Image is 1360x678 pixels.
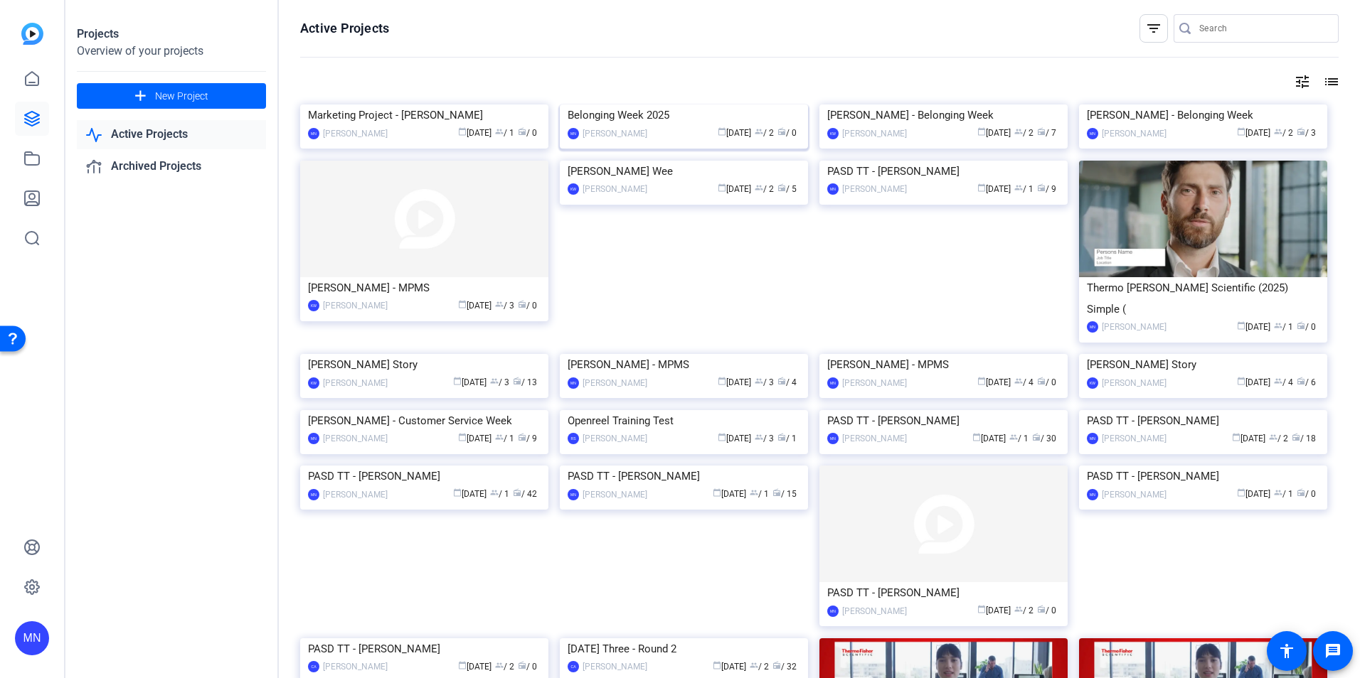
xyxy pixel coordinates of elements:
[308,410,541,431] div: [PERSON_NAME] - Customer Service Week
[777,183,786,192] span: radio
[308,433,319,444] div: MN
[513,377,537,387] span: / 13
[1232,434,1265,443] span: [DATE]
[155,89,208,104] span: New Project
[842,376,907,390] div: [PERSON_NAME]
[718,377,726,385] span: calendar_today
[977,377,986,385] span: calendar_today
[772,488,781,497] span: radio
[1237,127,1245,136] span: calendar_today
[458,300,467,308] span: calendar_today
[755,127,763,136] span: group
[1297,488,1305,497] span: radio
[490,377,499,385] span: group
[1237,489,1270,499] span: [DATE]
[453,377,487,387] span: [DATE]
[1102,376,1167,390] div: [PERSON_NAME]
[518,127,526,136] span: radio
[1037,184,1056,194] span: / 9
[1037,377,1056,387] span: / 0
[308,300,319,311] div: KW
[495,128,514,138] span: / 1
[977,183,986,192] span: calendar_today
[323,488,388,502] div: [PERSON_NAME]
[1087,489,1098,500] div: MN
[1237,377,1245,385] span: calendar_today
[1087,410,1319,431] div: PASD TT - [PERSON_NAME]
[755,433,763,441] span: group
[513,377,521,385] span: radio
[568,466,800,487] div: PASD TT - [PERSON_NAME]
[750,489,769,499] span: / 1
[490,488,499,497] span: group
[1087,277,1319,320] div: Thermo [PERSON_NAME] Scientific (2025) Simple (
[513,489,537,499] span: / 42
[1032,434,1056,443] span: / 30
[827,354,1060,375] div: [PERSON_NAME] - MPMS
[1278,642,1295,660] mat-icon: accessibility
[750,661,758,669] span: group
[777,433,786,441] span: radio
[772,662,797,672] span: / 32
[1037,183,1046,192] span: radio
[827,377,839,389] div: MN
[1297,377,1316,387] span: / 6
[458,434,492,443] span: [DATE]
[755,377,774,387] span: / 3
[583,431,647,446] div: [PERSON_NAME]
[777,434,797,443] span: / 1
[842,127,907,141] div: [PERSON_NAME]
[21,23,43,45] img: blue-gradient.svg
[458,433,467,441] span: calendar_today
[568,377,579,389] div: MN
[1274,321,1282,330] span: group
[755,434,774,443] span: / 3
[458,127,467,136] span: calendar_today
[1292,433,1300,441] span: radio
[495,434,514,443] span: / 1
[1009,434,1029,443] span: / 1
[518,661,526,669] span: radio
[77,152,266,181] a: Archived Projects
[1274,377,1293,387] span: / 4
[308,466,541,487] div: PASD TT - [PERSON_NAME]
[495,433,504,441] span: group
[977,605,986,613] span: calendar_today
[1009,433,1018,441] span: group
[1297,127,1305,136] span: radio
[1014,377,1023,385] span: group
[323,127,388,141] div: [PERSON_NAME]
[713,662,746,672] span: [DATE]
[1324,642,1342,660] mat-icon: message
[977,377,1011,387] span: [DATE]
[518,128,537,138] span: / 0
[495,661,504,669] span: group
[308,489,319,500] div: MN
[323,298,388,313] div: [PERSON_NAME]
[755,184,774,194] span: / 2
[1297,321,1305,330] span: radio
[1087,104,1319,126] div: [PERSON_NAME] - Belonging Week
[15,621,49,655] div: MN
[1014,128,1034,138] span: / 2
[1102,127,1167,141] div: [PERSON_NAME]
[827,183,839,195] div: MN
[518,434,537,443] span: / 9
[308,128,319,139] div: MN
[977,128,1011,138] span: [DATE]
[583,488,647,502] div: [PERSON_NAME]
[777,184,797,194] span: / 5
[1322,73,1339,90] mat-icon: list
[495,662,514,672] span: / 2
[1297,489,1316,499] span: / 0
[1274,489,1293,499] span: / 1
[568,354,800,375] div: [PERSON_NAME] - MPMS
[1237,488,1245,497] span: calendar_today
[718,183,726,192] span: calendar_today
[495,300,504,308] span: group
[1014,183,1023,192] span: group
[777,127,786,136] span: radio
[1199,20,1327,37] input: Search
[1269,434,1288,443] span: / 2
[77,83,266,109] button: New Project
